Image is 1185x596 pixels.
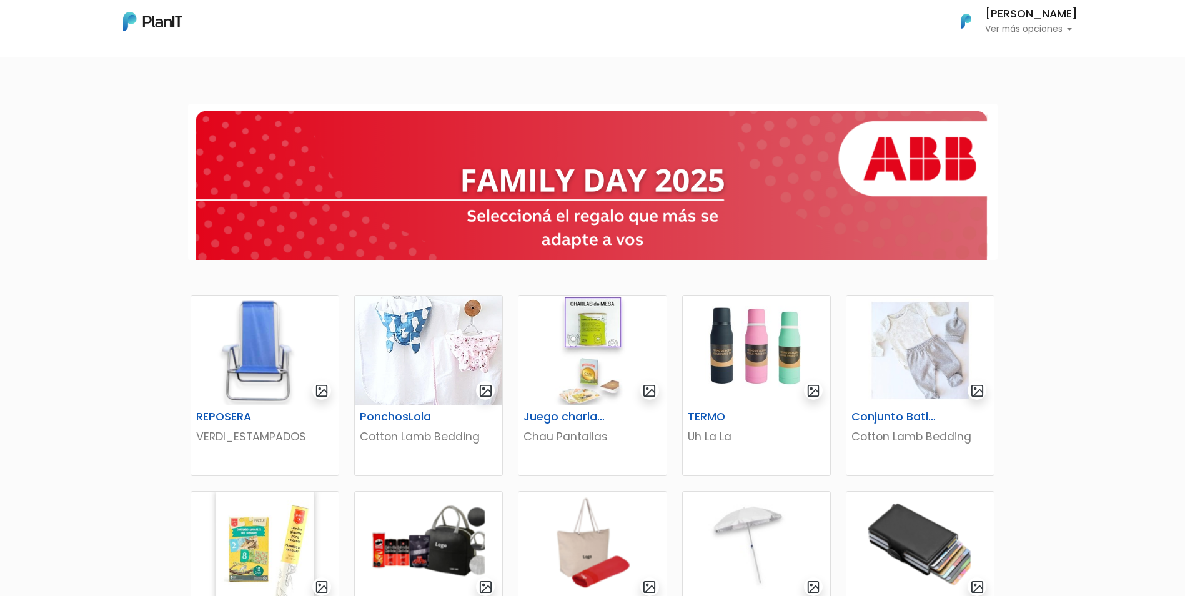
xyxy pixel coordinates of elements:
[355,296,502,405] img: thumb_Ponchos.jpg
[354,295,503,476] a: gallery-light PonchosLola Cotton Lamb Bedding
[985,9,1078,20] h6: [PERSON_NAME]
[478,384,493,398] img: gallery-light
[189,410,290,424] h6: REPOSERA
[315,580,329,594] img: gallery-light
[191,296,339,405] img: thumb_Captura_de_pantalla_2024-09-05_150832.png
[945,5,1078,37] button: PlanIt Logo [PERSON_NAME] Ver más opciones
[844,410,946,424] h6: Conjunto Batita, Pelele y Gorro
[970,580,984,594] img: gallery-light
[191,295,339,476] a: gallery-light REPOSERA VERDI_ESTAMPADOS
[680,410,782,424] h6: TERMO
[682,295,831,476] a: gallery-light TERMO Uh La La
[846,295,994,476] a: gallery-light Conjunto Batita, Pelele y Gorro Cotton Lamb Bedding
[846,296,994,405] img: thumb_2FDA6350-6045-48DC-94DD-55C445378348-Photoroom__8_.jpg
[352,410,454,424] h6: PonchosLola
[123,12,182,31] img: PlanIt Logo
[478,580,493,594] img: gallery-light
[642,384,657,398] img: gallery-light
[806,580,821,594] img: gallery-light
[518,296,666,405] img: thumb_image__copia___copia___copia_-Photoroom__11_.jpg
[688,429,825,445] p: Uh La La
[683,296,830,405] img: thumb_Lunchera_1__1___copia_-Photoroom__89_.jpg
[953,7,980,35] img: PlanIt Logo
[360,429,497,445] p: Cotton Lamb Bedding
[516,410,618,424] h6: Juego charlas de mesa + Cartas españolas
[806,384,821,398] img: gallery-light
[970,384,984,398] img: gallery-light
[315,384,329,398] img: gallery-light
[523,429,661,445] p: Chau Pantallas
[851,429,989,445] p: Cotton Lamb Bedding
[196,429,334,445] p: VERDI_ESTAMPADOS
[642,580,657,594] img: gallery-light
[985,25,1078,34] p: Ver más opciones
[518,295,667,476] a: gallery-light Juego charlas de mesa + Cartas españolas Chau Pantallas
